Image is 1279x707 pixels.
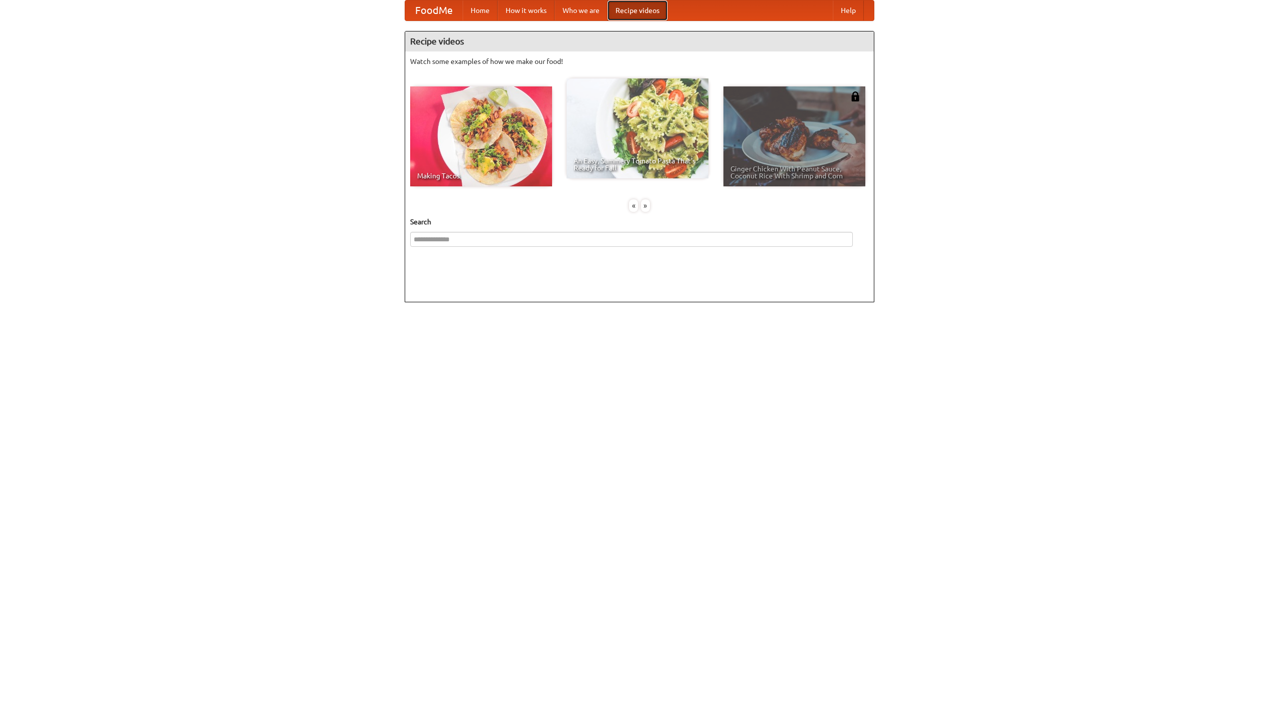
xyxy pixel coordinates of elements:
span: An Easy, Summery Tomato Pasta That's Ready for Fall [574,157,701,171]
a: Making Tacos [410,86,552,186]
a: Help [833,0,864,20]
div: « [629,199,638,212]
p: Watch some examples of how we make our food! [410,56,869,66]
h4: Recipe videos [405,31,874,51]
a: Who we are [555,0,608,20]
span: Making Tacos [417,172,545,179]
img: 483408.png [850,91,860,101]
h5: Search [410,217,869,227]
a: FoodMe [405,0,463,20]
div: » [641,199,650,212]
a: Recipe videos [608,0,667,20]
a: Home [463,0,498,20]
a: An Easy, Summery Tomato Pasta That's Ready for Fall [567,78,708,178]
a: How it works [498,0,555,20]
